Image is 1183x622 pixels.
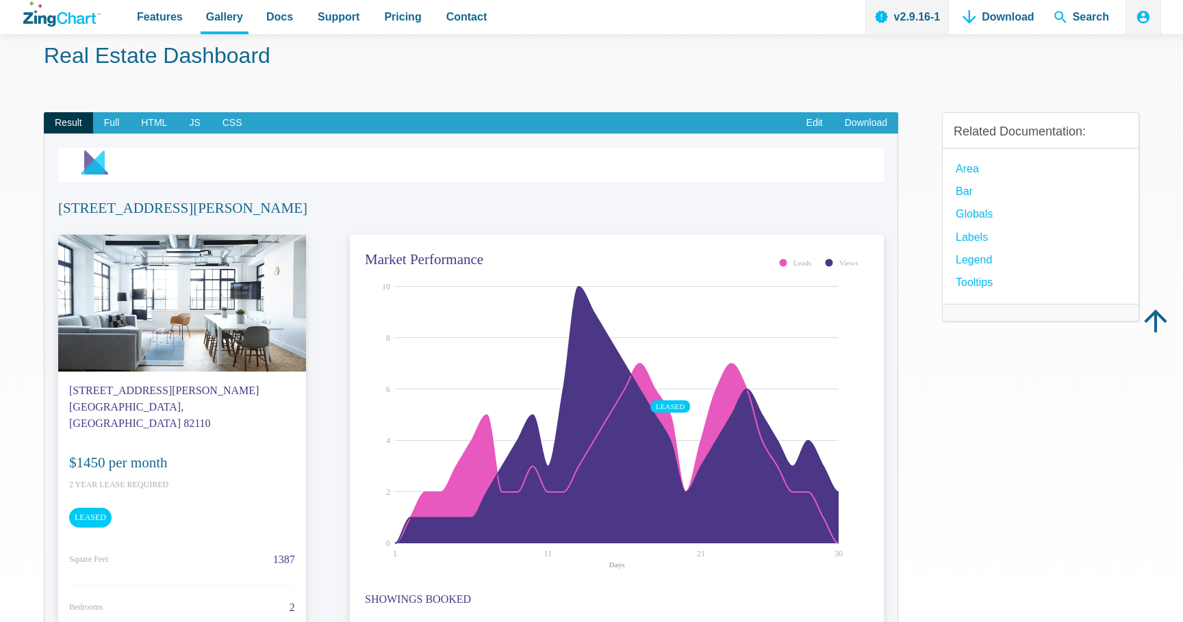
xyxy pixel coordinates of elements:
[956,228,988,246] a: Labels
[796,112,834,134] a: Edit
[446,8,487,26] span: Contact
[130,112,178,134] span: HTML
[58,199,884,218] h2: [STREET_ADDRESS][PERSON_NAME]
[93,112,131,134] span: Full
[956,159,979,178] a: Area
[69,508,112,527] span: LEASED
[266,8,293,26] span: Docs
[23,1,101,27] a: ZingChart Logo. Click to return to the homepage
[178,112,211,134] span: JS
[44,112,93,134] span: Result
[69,454,295,472] h2: $1450 per month
[384,8,421,26] span: Pricing
[69,600,103,614] small: Bedrooms
[110,598,294,617] span: 2
[137,8,183,26] span: Features
[956,250,992,269] a: Legend
[212,112,253,134] span: CSS
[69,383,295,432] address: [STREET_ADDRESS][PERSON_NAME] [GEOGRAPHIC_DATA], [GEOGRAPHIC_DATA] 82110
[956,205,993,223] a: globals
[956,182,973,200] a: Bar
[115,550,295,569] span: 1387
[69,478,295,491] span: 2 Year Lease Required
[69,552,108,566] small: Square Feet
[206,8,243,26] span: Gallery
[835,549,843,558] tspan: 30
[318,8,359,26] span: Support
[44,42,1139,73] h1: Real Estate Dashboard
[954,124,1128,140] h3: Related Documentation:
[834,112,898,134] a: Download
[956,273,993,291] a: Tooltips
